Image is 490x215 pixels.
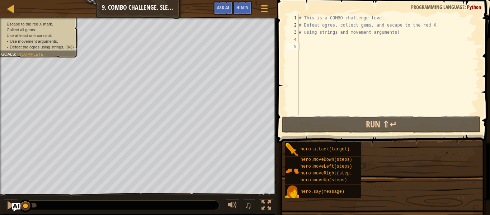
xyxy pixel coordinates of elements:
[287,22,299,29] div: 2
[7,38,74,44] li: Use movement arguments.
[10,39,58,43] span: Use movement arguments.
[301,178,347,183] span: hero.moveUp(steps)
[285,143,299,156] img: portrait.png
[259,199,273,214] button: Toggle fullscreen
[225,199,240,214] button: Adjust volume
[411,4,465,10] span: Programming language
[7,33,52,38] span: Use at least one concept:
[10,45,74,49] span: Defeat the ogres using strings. (0/3)
[245,200,252,211] span: ♫
[17,52,43,56] span: Incomplete
[287,29,299,36] div: 3
[285,164,299,178] img: portrait.png
[243,199,255,214] button: ♫
[255,1,273,18] button: Show game menu
[7,44,74,50] li: Defeat the ogres using strings.
[15,52,17,56] span: :
[287,14,299,22] div: 1
[287,36,299,43] div: 4
[1,21,74,27] li: Escape to the red X mark.
[4,199,18,214] button: Ctrl + P: Pause
[465,4,467,10] span: :
[213,1,233,15] button: Ask AI
[287,43,299,50] div: 5
[12,203,20,211] button: Ask AI
[1,52,15,56] span: Goals
[7,45,8,49] i: •
[285,185,299,199] img: portrait.png
[7,27,36,32] span: Collect all gems.
[1,27,74,33] li: Collect all gems.
[301,189,344,194] span: hero.say(message)
[301,171,355,176] span: hero.moveRight(steps)
[1,33,74,38] li: Use at least one concept:
[467,4,481,10] span: Python
[301,157,352,162] span: hero.moveDown(steps)
[282,116,480,133] button: Run ⇧↵
[301,147,350,152] span: hero.attack(target)
[217,4,229,11] span: Ask AI
[7,39,8,43] i: •
[236,4,248,11] span: Hints
[301,164,352,169] span: hero.moveLeft(steps)
[7,22,53,26] span: Escape to the red X mark.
